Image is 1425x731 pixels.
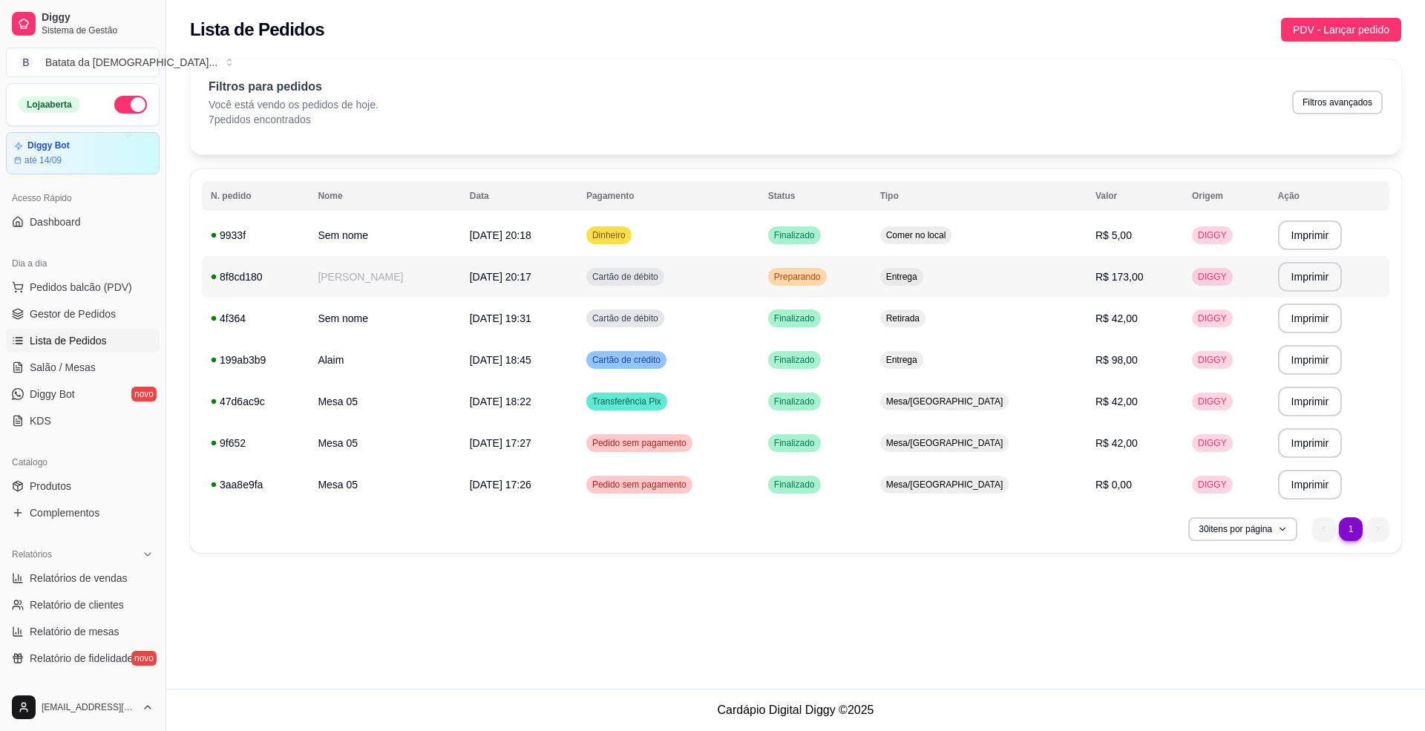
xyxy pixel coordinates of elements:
[30,479,71,494] span: Produtos
[42,24,154,36] span: Sistema de Gestão
[6,566,160,590] a: Relatórios de vendas
[589,479,689,491] span: Pedido sem pagamento
[1195,479,1230,491] span: DIGGY
[309,381,460,422] td: Mesa 05
[1195,437,1230,449] span: DIGGY
[1278,345,1343,375] button: Imprimir
[211,228,300,243] div: 9933f
[771,437,818,449] span: Finalizado
[30,624,119,639] span: Relatório de mesas
[589,271,661,283] span: Cartão de débito
[6,382,160,406] a: Diggy Botnovo
[6,450,160,474] div: Catálogo
[470,271,531,283] span: [DATE] 20:17
[30,651,133,666] span: Relatório de fidelidade
[211,269,300,284] div: 8f8cd180
[589,229,629,241] span: Dinheiro
[1278,470,1343,499] button: Imprimir
[30,597,124,612] span: Relatório de clientes
[211,353,300,367] div: 199ab3b9
[6,132,160,174] a: Diggy Botaté 14/09
[883,396,1006,407] span: Mesa/[GEOGRAPHIC_DATA]
[1195,396,1230,407] span: DIGGY
[211,394,300,409] div: 47d6ac9c
[6,302,160,326] a: Gestor de Pedidos
[883,437,1006,449] span: Mesa/[GEOGRAPHIC_DATA]
[1278,262,1343,292] button: Imprimir
[6,593,160,617] a: Relatório de clientes
[309,181,460,211] th: Nome
[883,229,949,241] span: Comer no local
[309,214,460,256] td: Sem nome
[6,252,160,275] div: Dia a dia
[883,312,923,324] span: Retirada
[30,280,132,295] span: Pedidos balcão (PDV)
[1195,271,1230,283] span: DIGGY
[30,307,116,321] span: Gestor de Pedidos
[1278,387,1343,416] button: Imprimir
[30,505,99,520] span: Complementos
[30,214,81,229] span: Dashboard
[30,571,128,586] span: Relatórios de vendas
[166,689,1425,731] footer: Cardápio Digital Diggy © 2025
[30,387,75,401] span: Diggy Bot
[461,181,577,211] th: Data
[209,78,379,96] p: Filtros para pedidos
[1183,181,1269,211] th: Origem
[1305,510,1397,548] nav: pagination navigation
[309,464,460,505] td: Mesa 05
[1195,312,1230,324] span: DIGGY
[470,479,531,491] span: [DATE] 17:26
[6,474,160,498] a: Produtos
[1095,312,1138,324] span: R$ 42,00
[589,354,664,366] span: Cartão de crédito
[1292,91,1383,114] button: Filtros avançados
[19,55,33,70] span: B
[211,436,300,450] div: 9f652
[1293,22,1389,38] span: PDV - Lançar pedido
[19,96,80,113] div: Loja aberta
[114,96,147,114] button: Alterar Status
[27,140,70,151] article: Diggy Bot
[6,355,160,379] a: Salão / Mesas
[209,97,379,112] p: Você está vendo os pedidos de hoje.
[871,181,1087,211] th: Tipo
[771,312,818,324] span: Finalizado
[1195,354,1230,366] span: DIGGY
[6,689,160,725] button: [EMAIL_ADDRESS][DOMAIN_NAME]
[6,329,160,353] a: Lista de Pedidos
[30,333,107,348] span: Lista de Pedidos
[6,210,160,234] a: Dashboard
[771,396,818,407] span: Finalizado
[202,181,309,211] th: N. pedido
[6,186,160,210] div: Acesso Rápido
[589,437,689,449] span: Pedido sem pagamento
[1269,181,1389,211] th: Ação
[6,47,160,77] button: Select a team
[6,501,160,525] a: Complementos
[759,181,871,211] th: Status
[309,256,460,298] td: [PERSON_NAME]
[883,479,1006,491] span: Mesa/[GEOGRAPHIC_DATA]
[589,312,661,324] span: Cartão de débito
[6,6,160,42] a: DiggySistema de Gestão
[1087,181,1183,211] th: Valor
[211,311,300,326] div: 4f364
[771,229,818,241] span: Finalizado
[6,620,160,643] a: Relatório de mesas
[470,229,531,241] span: [DATE] 20:18
[30,413,51,428] span: KDS
[309,339,460,381] td: Alaim
[883,354,920,366] span: Entrega
[883,271,920,283] span: Entrega
[1278,428,1343,458] button: Imprimir
[771,271,824,283] span: Preparando
[577,181,759,211] th: Pagamento
[24,154,62,166] article: até 14/09
[12,548,52,560] span: Relatórios
[1281,18,1401,42] button: PDV - Lançar pedido
[30,360,96,375] span: Salão / Mesas
[1095,396,1138,407] span: R$ 42,00
[1095,354,1138,366] span: R$ 98,00
[470,312,531,324] span: [DATE] 19:31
